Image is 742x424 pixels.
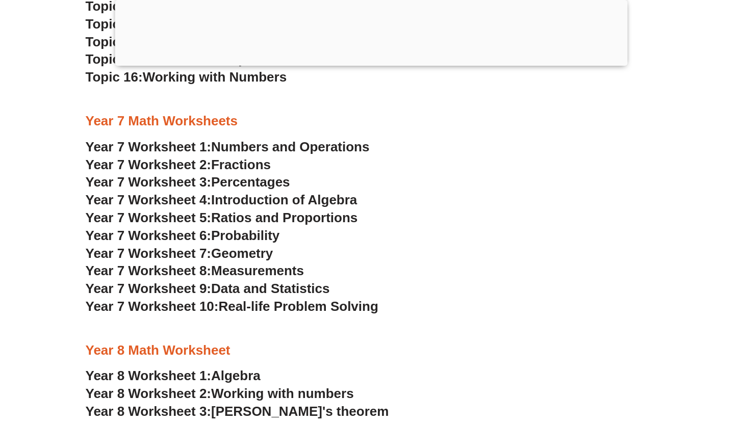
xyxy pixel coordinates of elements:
a: Year 7 Worksheet 5:Ratios and Proportions [86,210,358,225]
span: Year 7 Worksheet 8: [86,263,212,278]
span: Year 7 Worksheet 3: [86,174,212,190]
span: Numbers and Operations [211,139,369,154]
a: Year 7 Worksheet 9:Data and Statistics [86,281,330,296]
a: Year 7 Worksheet 1:Numbers and Operations [86,139,370,154]
span: Year 7 Worksheet 1: [86,139,212,154]
span: Year 7 Worksheet 5: [86,210,212,225]
a: Topic 14:Direction & 2D Shapes [86,34,285,49]
span: Year 7 Worksheet 2: [86,157,212,172]
a: Year 7 Worksheet 3:Percentages [86,174,290,190]
span: Introduction of Algebra [211,192,357,207]
span: Real-life Problem Solving [218,299,378,314]
span: Measurements [211,263,304,278]
span: Fractions [211,157,271,172]
span: Year 7 Worksheet 7: [86,246,212,261]
span: Year 7 Worksheet 6: [86,228,212,243]
span: Topic 14: [86,34,143,49]
a: Year 8 Worksheet 1:Algebra [86,368,261,383]
span: Topic 16: [86,69,143,85]
a: Topic 15:Factors & Multiples [86,51,265,67]
a: Year 7 Worksheet 2:Fractions [86,157,271,172]
span: Year 7 Worksheet 10: [86,299,219,314]
span: Percentages [211,174,290,190]
span: Year 8 Worksheet 2: [86,386,212,401]
a: Year 7 Worksheet 8:Measurements [86,263,304,278]
span: Ratios and Proportions [211,210,357,225]
a: Topic 16:Working with Numbers [86,69,287,85]
a: Year 8 Worksheet 2:Working with numbers [86,386,354,401]
span: Geometry [211,246,273,261]
span: Working with numbers [211,386,354,401]
span: [PERSON_NAME]'s theorem [211,404,389,419]
iframe: Chat Widget [567,309,742,424]
span: Probability [211,228,279,243]
a: Year 7 Worksheet 10:Real-life Problem Solving [86,299,378,314]
span: Year 8 Worksheet 3: [86,404,212,419]
span: Topic 13: [86,16,143,32]
span: Year 8 Worksheet 1: [86,368,212,383]
span: Working with Numbers [143,69,287,85]
h3: Year 8 Math Worksheet [86,342,657,359]
h3: Year 7 Math Worksheets [86,113,657,130]
span: Data and Statistics [211,281,330,296]
a: Year 7 Worksheet 6:Probability [86,228,280,243]
a: Year 8 Worksheet 3:[PERSON_NAME]'s theorem [86,404,389,419]
a: Year 7 Worksheet 7:Geometry [86,246,273,261]
a: Year 7 Worksheet 4:Introduction of Algebra [86,192,357,207]
span: Year 7 Worksheet 4: [86,192,212,207]
a: Topic 13:3D Shapes [86,16,211,32]
span: Year 7 Worksheet 9: [86,281,212,296]
span: Algebra [211,368,261,383]
span: Topic 15: [86,51,143,67]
